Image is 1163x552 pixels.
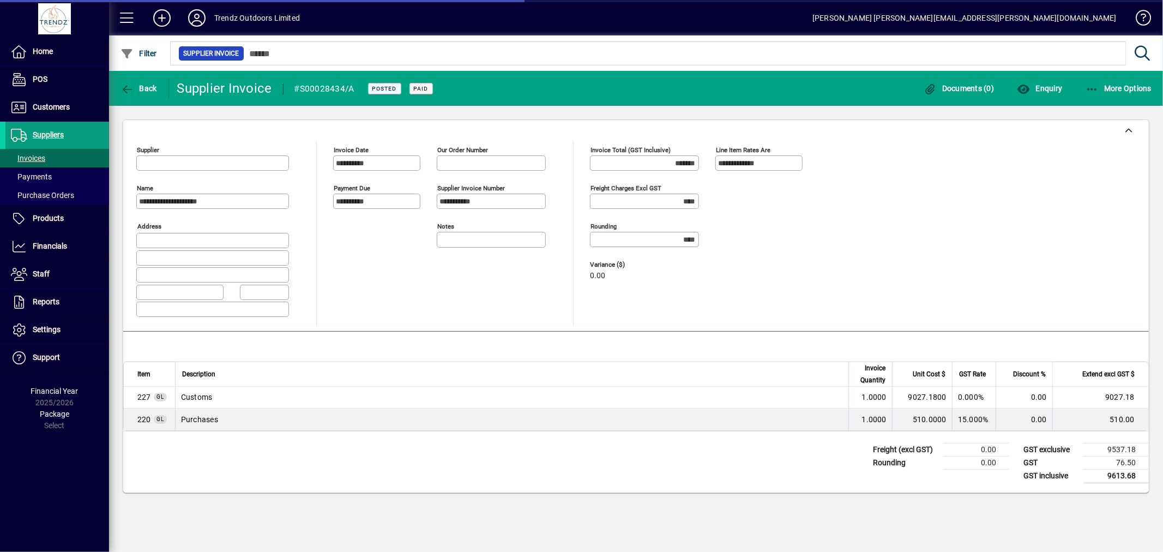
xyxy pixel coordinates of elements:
td: GST [1018,456,1083,469]
td: 9613.68 [1083,469,1149,483]
td: Customs [175,387,848,409]
td: GST exclusive [1018,443,1083,456]
td: 1.0000 [848,409,892,430]
a: Home [5,38,109,65]
mat-label: Name [137,184,153,192]
span: 0.00 [590,272,605,280]
span: Variance ($) [590,261,655,268]
span: Unit Cost $ [913,368,945,380]
span: GL [156,394,164,400]
span: Description [182,368,215,380]
span: Payments [11,172,52,181]
span: Supplier Invoice [183,48,239,59]
button: Documents (0) [921,79,997,98]
a: Purchase Orders [5,186,109,205]
td: 0.00 [996,409,1052,430]
td: Purchases [175,409,848,430]
td: 510.0000 [892,409,952,430]
a: POS [5,66,109,93]
td: 510.00 [1052,409,1148,430]
div: Supplier Invoice [177,80,272,97]
mat-label: Supplier [137,146,159,154]
td: 0.00 [996,387,1052,409]
app-page-header-button: Back [109,79,169,98]
mat-label: Payment due [334,184,370,192]
span: Home [33,47,53,56]
span: Purchase Orders [11,191,74,200]
span: Financial Year [31,387,79,395]
span: Item [137,368,150,380]
span: More Options [1086,84,1152,93]
span: Back [120,84,157,93]
span: POS [33,75,47,83]
a: Invoices [5,149,109,167]
a: Reports [5,289,109,316]
td: 0.000% [952,387,996,409]
span: Posted [372,85,397,92]
span: Purchases [137,414,151,425]
td: 9537.18 [1083,443,1149,456]
span: Paid [414,85,429,92]
button: More Options [1083,79,1155,98]
a: Settings [5,316,109,344]
span: Reports [33,297,59,306]
mat-label: Rounding [590,223,617,230]
a: Payments [5,167,109,186]
button: Profile [179,8,214,28]
span: Financials [33,242,67,250]
a: Financials [5,233,109,260]
mat-label: Our order number [437,146,488,154]
div: [PERSON_NAME] [PERSON_NAME][EMAIL_ADDRESS][PERSON_NAME][DOMAIN_NAME] [812,9,1117,27]
span: Customers [33,103,70,111]
div: #S00028434/A [294,80,354,98]
span: Enquiry [1017,84,1062,93]
button: Enquiry [1014,79,1065,98]
span: Documents (0) [924,84,995,93]
td: 15.000% [952,409,996,430]
a: Products [5,205,109,232]
td: Freight (excl GST) [867,443,944,456]
mat-label: Invoice Total (GST inclusive) [590,146,671,154]
div: Trendz Outdoors Limited [214,9,300,27]
mat-label: Freight charges excl GST [590,184,661,192]
span: Staff [33,269,50,278]
button: Add [144,8,179,28]
mat-label: Supplier invoice number [437,184,505,192]
a: Staff [5,261,109,288]
td: 76.50 [1083,456,1149,469]
span: Discount % [1013,368,1046,380]
span: GST Rate [959,368,986,380]
span: Invoices [11,154,45,163]
a: Knowledge Base [1128,2,1149,38]
td: GST inclusive [1018,469,1083,483]
span: Filter [120,49,157,58]
mat-label: Invoice date [334,146,369,154]
span: Extend excl GST $ [1082,368,1135,380]
td: Rounding [867,456,944,469]
td: 9027.1800 [892,387,952,409]
td: 1.0000 [848,387,892,409]
td: 0.00 [944,443,1009,456]
button: Back [118,79,160,98]
button: Filter [118,44,160,63]
a: Customers [5,94,109,121]
span: Package [40,410,69,418]
span: GL [156,416,164,422]
span: Invoice Quantity [855,362,885,386]
span: Suppliers [33,130,64,139]
td: 9027.18 [1052,387,1148,409]
span: Products [33,214,64,223]
mat-label: Notes [437,223,454,230]
span: Settings [33,325,61,334]
span: Customs [137,392,151,403]
a: Support [5,344,109,371]
mat-label: Line item rates are [716,146,770,154]
td: 0.00 [944,456,1009,469]
span: Support [33,353,60,362]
